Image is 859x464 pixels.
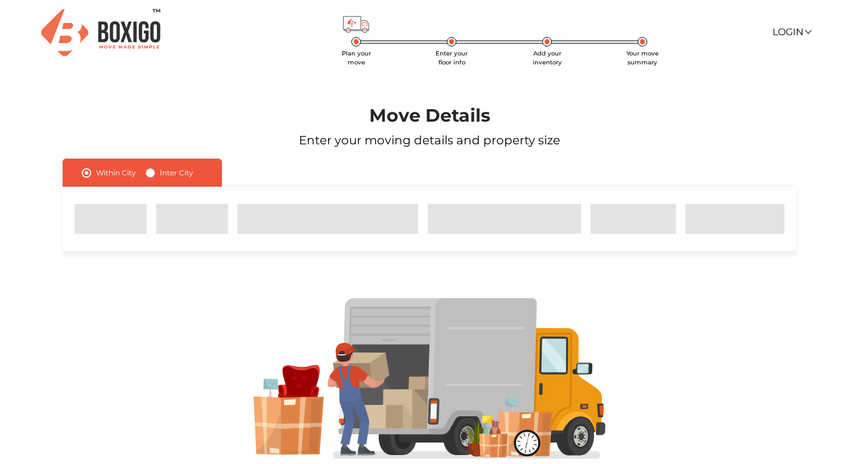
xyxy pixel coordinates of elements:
[41,9,160,56] img: Boxigo
[160,166,193,180] label: Inter City
[96,166,136,180] label: Within City
[342,50,371,66] span: Plan your move
[35,105,825,126] h1: Move Details
[533,50,562,66] span: Add your inventory
[626,50,659,66] span: Your move summary
[773,26,811,38] a: Login
[35,131,825,149] p: Enter your moving details and property size
[435,50,468,66] span: Enter your floor info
